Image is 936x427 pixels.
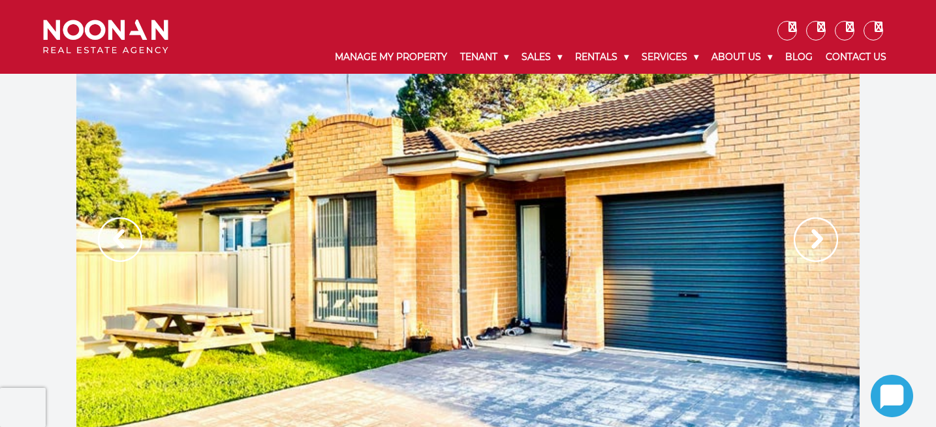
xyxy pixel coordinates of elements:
[328,40,454,74] a: Manage My Property
[569,40,635,74] a: Rentals
[635,40,705,74] a: Services
[515,40,569,74] a: Sales
[454,40,515,74] a: Tenant
[705,40,779,74] a: About Us
[819,40,893,74] a: Contact Us
[779,40,819,74] a: Blog
[43,20,168,54] img: Noonan Real Estate Agency
[794,217,838,262] img: Arrow slider
[98,217,142,262] img: Arrow slider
